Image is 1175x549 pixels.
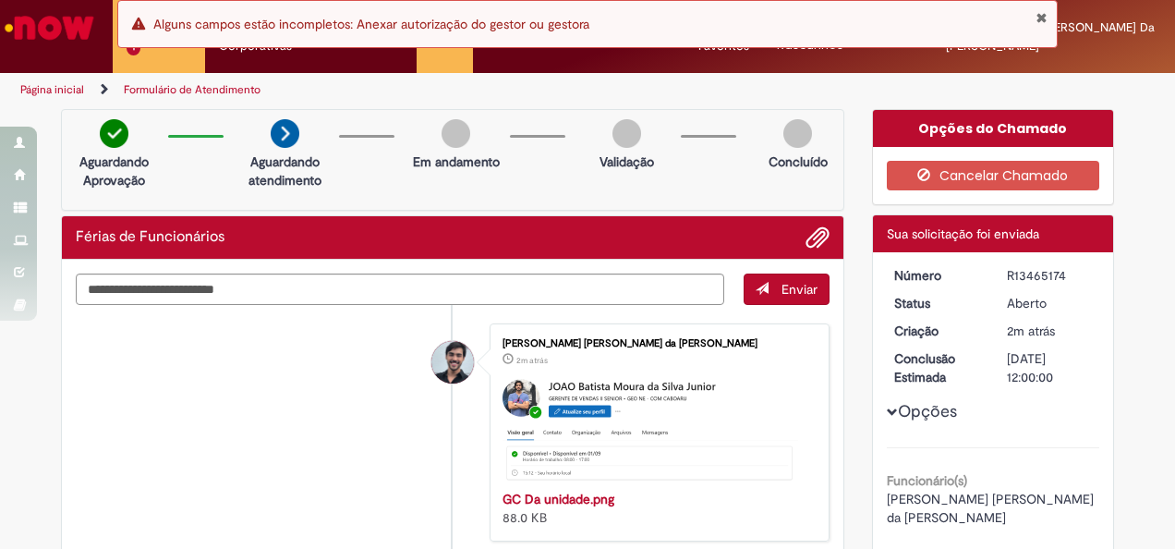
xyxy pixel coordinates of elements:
[516,355,548,366] time: 30/08/2025 15:13:02
[1036,10,1048,25] button: Fechar Notificação
[503,490,810,527] div: 88.0 KB
[124,82,260,97] a: Formulário de Atendimento
[744,274,830,305] button: Enviar
[600,152,654,171] p: Validação
[612,119,641,148] img: img-circle-grey.png
[880,322,994,340] dt: Criação
[1007,323,1055,339] span: 2m atrás
[2,9,97,46] img: ServiceNow
[240,152,330,189] p: Aguardando atendimento
[887,491,1097,526] span: [PERSON_NAME] [PERSON_NAME] da [PERSON_NAME]
[887,226,1039,242] span: Sua solicitação foi enviada
[880,294,994,312] dt: Status
[806,226,830,250] button: Adicionar anexos
[100,119,128,148] img: check-circle-green.png
[442,119,470,148] img: img-circle-grey.png
[20,82,84,97] a: Página inicial
[1007,322,1093,340] div: 30/08/2025 15:13:05
[1007,323,1055,339] time: 30/08/2025 15:13:05
[14,73,769,107] ul: Trilhas de página
[769,152,828,171] p: Concluído
[271,119,299,148] img: arrow-next.png
[781,281,818,298] span: Enviar
[887,161,1100,190] button: Cancelar Chamado
[516,355,548,366] span: 2m atrás
[76,229,224,246] h2: Férias de Funcionários Histórico de tíquete
[76,274,724,304] textarea: Digite sua mensagem aqui...
[413,152,500,171] p: Em andamento
[503,491,614,507] a: GC Da unidade.png
[1007,266,1093,285] div: R13465174
[503,338,810,349] div: [PERSON_NAME] [PERSON_NAME] da [PERSON_NAME]
[69,152,159,189] p: Aguardando Aprovação
[873,110,1114,147] div: Opções do Chamado
[153,16,589,32] span: Alguns campos estão incompletos: Anexar autorização do gestor ou gestora
[887,472,967,489] b: Funcionário(s)
[1007,349,1093,386] div: [DATE] 12:00:00
[880,349,994,386] dt: Conclusão Estimada
[880,266,994,285] dt: Número
[783,119,812,148] img: img-circle-grey.png
[1007,294,1093,312] div: Aberto
[431,341,474,384] div: João Batista Moura da Silva Junior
